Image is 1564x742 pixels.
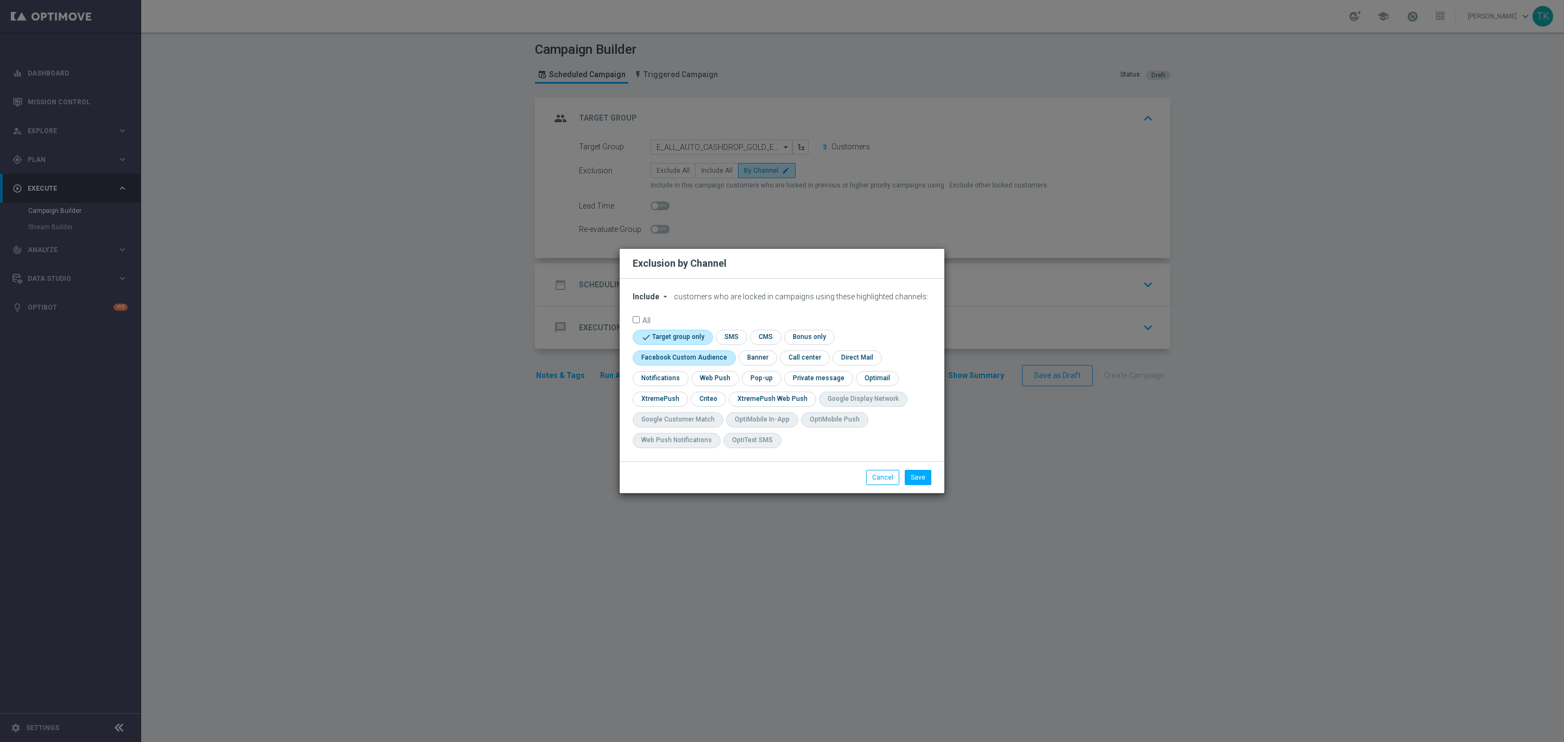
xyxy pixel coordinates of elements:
div: Web Push Notifications [641,436,712,445]
button: Include arrow_drop_down [633,292,672,301]
label: All [642,316,651,323]
button: Cancel [866,470,899,485]
div: Google Customer Match [641,415,715,424]
div: Google Display Network [828,394,899,404]
span: Include [633,292,659,301]
div: OptiMobile Push [810,415,860,424]
i: arrow_drop_down [661,292,670,301]
div: OptiText SMS [732,436,773,445]
h2: Exclusion by Channel [633,257,727,270]
div: customers who are locked in campaigns using these highlighted channels: [633,292,931,301]
button: Save [905,470,931,485]
div: OptiMobile In-App [735,415,790,424]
